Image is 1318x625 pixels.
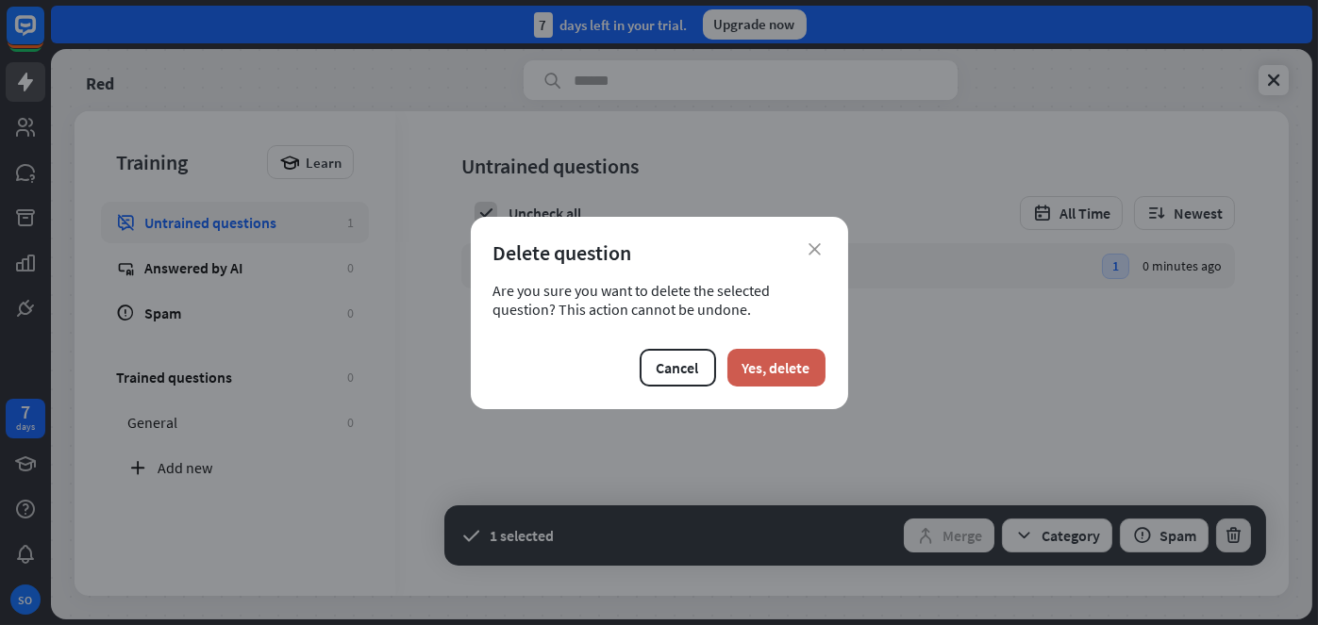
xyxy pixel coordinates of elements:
[493,239,826,266] div: Delete question
[15,8,72,64] button: Open LiveChat chat widget
[727,349,826,387] button: Yes, delete
[809,243,822,255] i: close
[493,281,826,319] div: Are you sure you want to delete the selected question? This action cannot be undone.
[640,349,716,387] button: Cancel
